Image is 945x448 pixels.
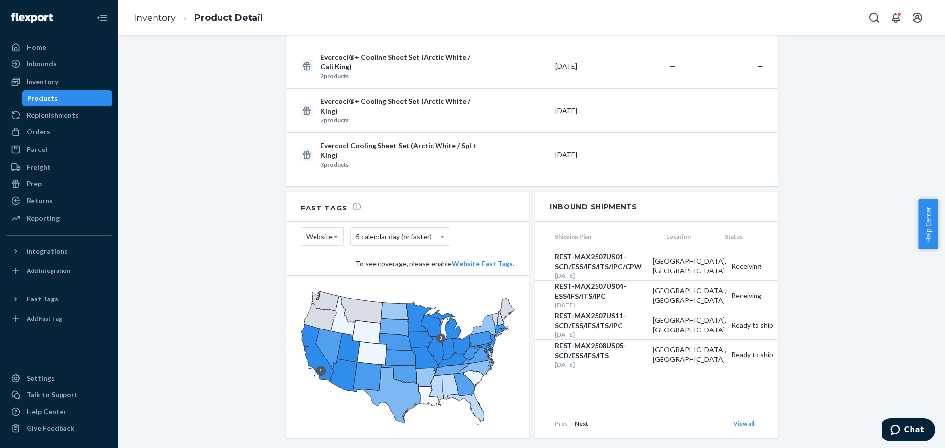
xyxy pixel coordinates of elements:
[6,263,112,279] a: Add Integration
[27,110,79,120] div: Replenishments
[27,213,60,223] div: Reporting
[6,159,112,175] a: Freight
[6,56,112,72] a: Inbounds
[6,311,112,327] a: Add Fast Tag
[726,350,778,359] div: Ready to ship
[6,420,112,436] button: Give Feedback
[320,160,479,169] p: 3 products
[648,315,726,335] div: [GEOGRAPHIC_DATA], [GEOGRAPHIC_DATA]
[483,44,581,88] td: [DATE]
[27,314,62,323] div: Add Fast Tag
[6,387,112,403] button: Talk to Support
[320,52,479,72] p: Evercool®+ Cooling Sheet Set (Arctic White / Cali King)
[320,72,479,80] p: 2 products
[670,150,676,159] span: —
[27,93,58,103] div: Products
[648,286,726,305] div: [GEOGRAPHIC_DATA], [GEOGRAPHIC_DATA]
[555,281,648,301] div: REST-MAX2507US04-ESS/IFS/ITS/IPC
[27,390,78,400] div: Talk to Support
[6,176,112,192] a: Prep
[555,301,648,309] div: [DATE]
[555,311,648,330] div: REST-MAX2507US11-SCD/ESS/IFS/ITS/IPC
[27,373,55,383] div: Settings
[555,360,648,369] div: [DATE]
[301,259,514,269] div: To see coverage, please enable .
[93,8,112,28] button: Close Navigation
[6,404,112,419] a: Help Center
[733,420,754,427] a: View all
[535,281,778,310] a: REST-MAX2507US04-ESS/IFS/ITS/IPC[DATE][GEOGRAPHIC_DATA], [GEOGRAPHIC_DATA]Receiving
[882,418,935,443] iframe: Opens a widget where you can chat to one of our agents
[320,116,479,124] p: 2 products
[452,259,513,268] a: Website Fast Tags
[670,62,676,70] span: —
[6,291,112,307] button: Fast Tags
[575,420,588,427] span: Next
[757,106,763,115] span: —
[720,232,779,240] span: Status
[670,106,676,115] span: —
[356,228,432,245] span: 5 calendar day (or faster)
[918,199,938,249] button: Help Center
[301,202,362,212] h2: Fast Tags
[535,192,778,222] h2: Inbound Shipments
[555,420,567,427] span: Prev
[6,370,112,386] a: Settings
[6,210,112,226] a: Reporting
[726,291,778,300] div: Receiving
[27,423,74,433] div: Give Feedback
[555,341,648,360] div: REST-MAX2508US05-SCD/ESS/IFS/ITS
[535,310,778,340] a: REST-MAX2507US11-SCD/ESS/IFS/ITS/IPC[DATE][GEOGRAPHIC_DATA], [GEOGRAPHIC_DATA]Ready to ship
[483,89,581,133] td: [DATE]
[126,3,271,32] ol: breadcrumbs
[27,246,68,256] div: Integrations
[648,256,726,276] div: [GEOGRAPHIC_DATA], [GEOGRAPHIC_DATA]
[726,261,778,271] div: Receiving
[555,271,648,280] div: [DATE]
[27,42,46,52] div: Home
[661,232,720,240] span: Location
[483,133,581,177] td: [DATE]
[6,193,112,209] a: Returns
[535,251,778,281] a: REST-MAX2507US01-SCD/ESS/IFS/ITS/IPC/CPW[DATE][GEOGRAPHIC_DATA], [GEOGRAPHIC_DATA]Receiving
[864,8,884,28] button: Open Search Box
[6,124,112,140] a: Orders
[27,294,58,304] div: Fast Tags
[320,141,479,160] p: Evercool Cooling Sheet Set (Arctic White / Split King)
[27,196,53,206] div: Returns
[11,13,53,23] img: Flexport logo
[27,407,66,417] div: Help Center
[27,162,51,172] div: Freight
[27,77,58,87] div: Inventory
[6,243,112,259] button: Integrations
[27,179,42,189] div: Prep
[320,96,479,116] p: Evercool®+ Cooling Sheet Set (Arctic White / King)
[194,12,263,23] a: Product Detail
[27,145,47,154] div: Parcel
[726,320,778,330] div: Ready to ship
[908,8,927,28] button: Open account menu
[27,127,50,137] div: Orders
[757,62,763,70] span: —
[6,39,112,55] a: Home
[555,252,648,271] div: REST-MAX2507US01-SCD/ESS/IFS/ITS/IPC/CPW
[6,74,112,90] a: Inventory
[535,340,778,369] a: REST-MAX2508US05-SCD/ESS/IFS/ITS[DATE][GEOGRAPHIC_DATA], [GEOGRAPHIC_DATA]Ready to ship
[648,345,726,364] div: [GEOGRAPHIC_DATA], [GEOGRAPHIC_DATA]
[535,232,661,240] span: Shipping Plan
[6,142,112,157] a: Parcel
[22,90,113,106] a: Products
[886,8,906,28] button: Open notifications
[757,150,763,159] span: —
[27,267,70,275] div: Add Integration
[134,12,176,23] a: Inventory
[306,228,333,245] span: Website
[6,107,112,123] a: Replenishments
[27,59,57,69] div: Inbounds
[555,330,648,339] div: [DATE]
